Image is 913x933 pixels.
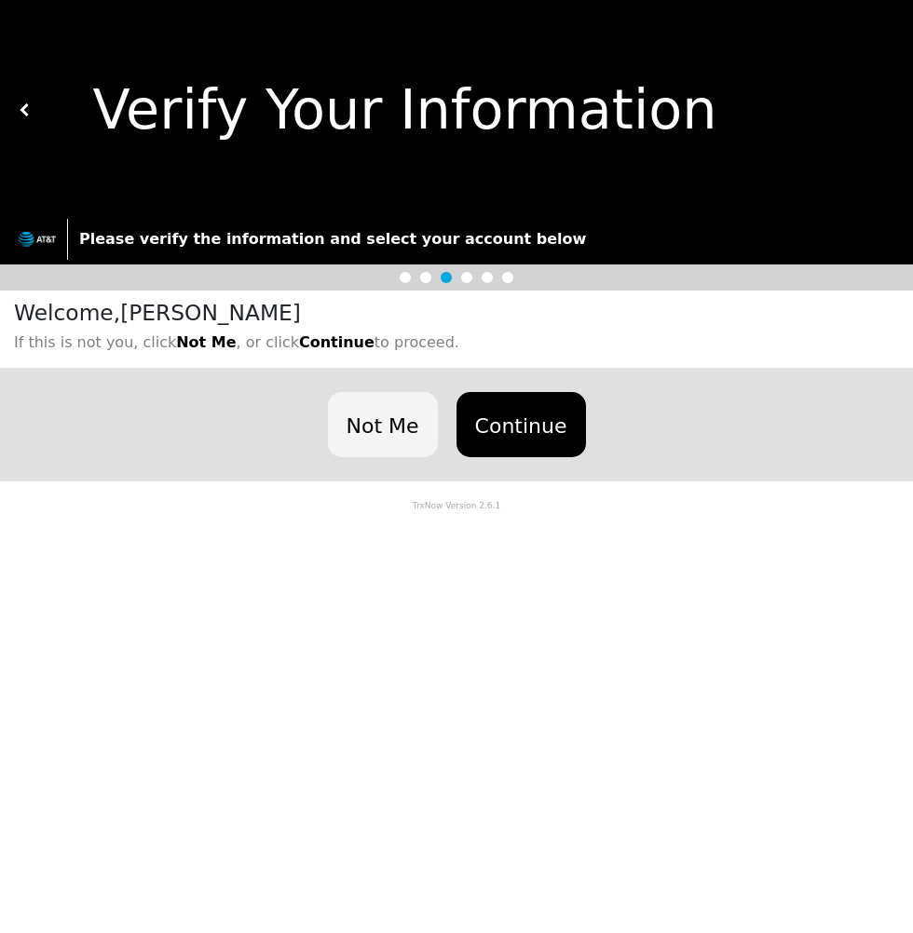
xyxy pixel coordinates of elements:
button: Not Me [328,392,438,457]
b: Not Me [176,333,236,351]
h6: If this is not you, click , or click to proceed. [14,333,904,351]
button: Continue [456,392,586,457]
img: trx now logo [19,232,56,247]
div: Verify Your Information [32,69,895,151]
img: white carat left [19,103,32,116]
h4: Welcome, [PERSON_NAME] [14,300,904,326]
b: Continue [299,333,375,351]
strong: Please verify the information and select your account below [79,230,586,248]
